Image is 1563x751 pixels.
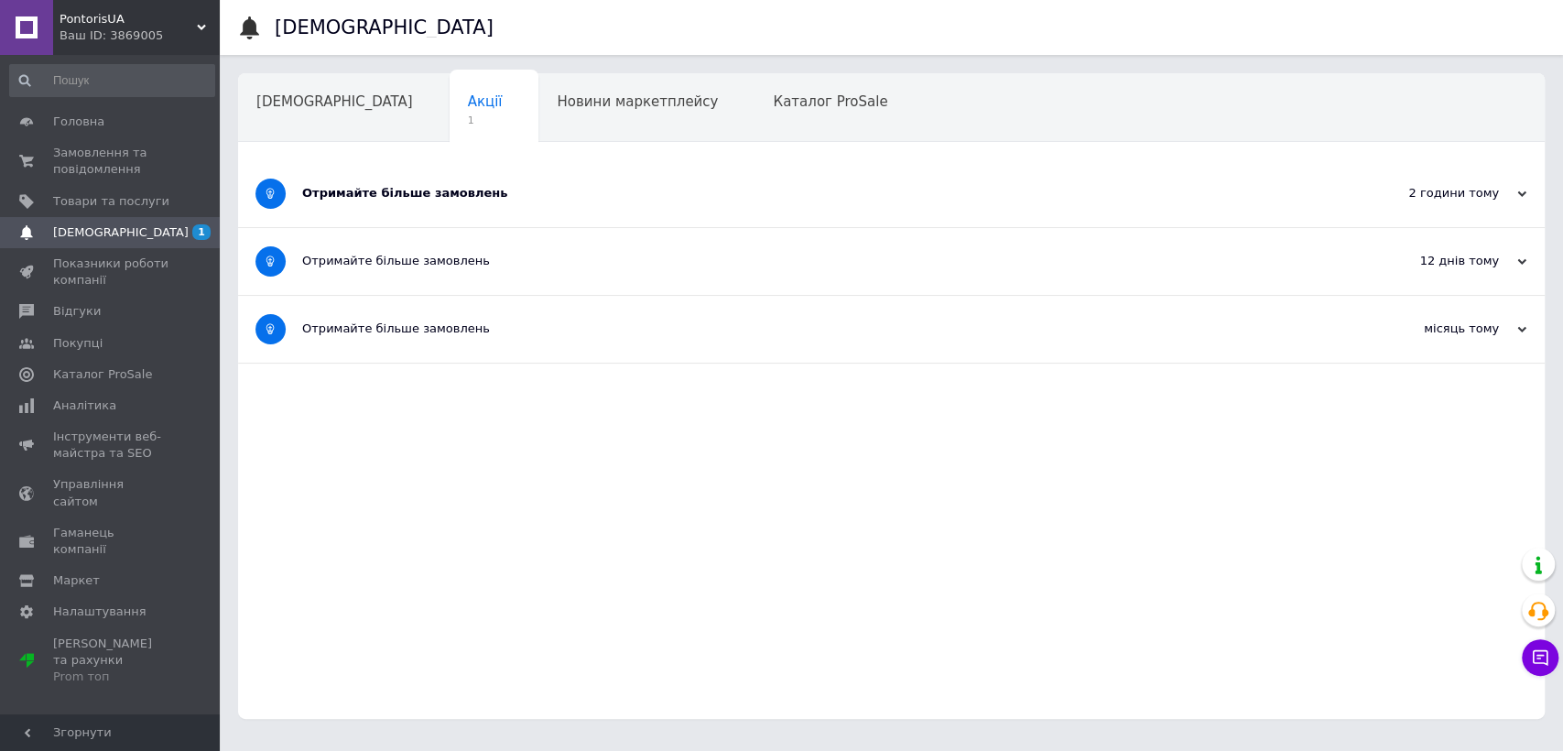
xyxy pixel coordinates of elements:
span: Аналітика [53,397,116,414]
div: Отримайте більше замовлень [302,321,1343,337]
span: Каталог ProSale [53,366,152,383]
span: Налаштування [53,604,147,620]
div: місяць тому [1343,321,1526,337]
span: [DEMOGRAPHIC_DATA] [53,224,189,241]
span: Товари та послуги [53,193,169,210]
span: Акції [468,93,503,110]
span: Покупці [53,335,103,352]
span: [PERSON_NAME] та рахунки [53,636,169,686]
div: Prom топ [53,669,169,685]
input: Пошук [9,64,215,97]
div: 2 години тому [1343,185,1526,201]
span: Каталог ProSale [773,93,887,110]
span: Головна [53,114,104,130]
div: Отримайте більше замовлень [302,185,1343,201]
span: Показники роботи компанії [53,256,169,288]
span: Замовлення та повідомлення [53,145,169,178]
span: Гаманець компанії [53,525,169,558]
span: Управління сайтом [53,476,169,509]
div: Ваш ID: 3869005 [60,27,220,44]
div: 12 днів тому [1343,253,1526,269]
h1: [DEMOGRAPHIC_DATA] [275,16,494,38]
span: PontorisUA [60,11,197,27]
span: Інструменти веб-майстра та SEO [53,429,169,462]
div: Отримайте більше замовлень [302,253,1343,269]
span: 1 [192,224,211,240]
button: Чат з покупцем [1522,639,1558,676]
span: Відгуки [53,303,101,320]
span: Маркет [53,572,100,589]
span: 1 [468,114,503,127]
span: [DEMOGRAPHIC_DATA] [256,93,413,110]
span: Новини маркетплейсу [557,93,718,110]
